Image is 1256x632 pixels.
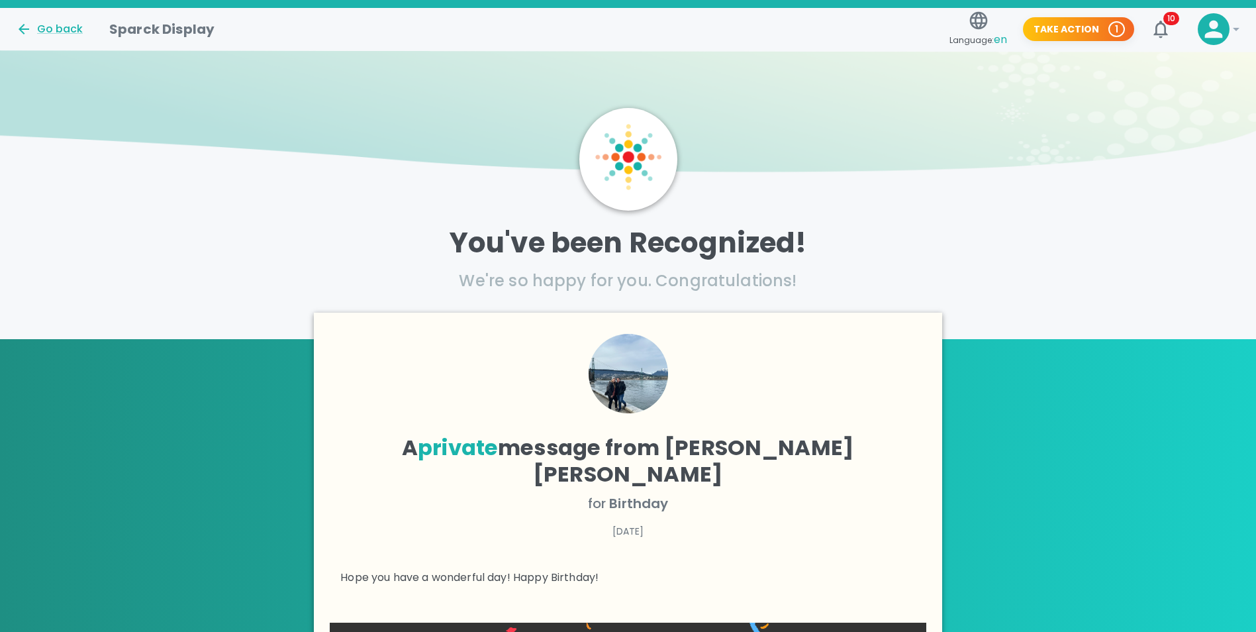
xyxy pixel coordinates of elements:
span: Language: [949,31,1007,49]
button: Language:en [944,6,1012,53]
p: [DATE] [340,525,916,538]
h1: Sparck Display [109,19,215,40]
h4: A message from [PERSON_NAME] [PERSON_NAME] [340,435,916,488]
button: 10 [1145,13,1177,45]
span: Birthday [609,494,668,513]
span: private [418,433,498,462]
button: Go back [16,21,83,37]
p: Hope you have a wonderful day! Happy Birthday! [340,570,916,586]
button: Take Action 1 [1023,17,1134,42]
img: Picture of Anna Belle Heredia [589,334,668,413]
p: 1 [1115,23,1118,36]
span: en [994,32,1007,47]
img: Sparck logo [595,124,661,190]
p: for [340,493,916,514]
span: 10 [1163,12,1179,25]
